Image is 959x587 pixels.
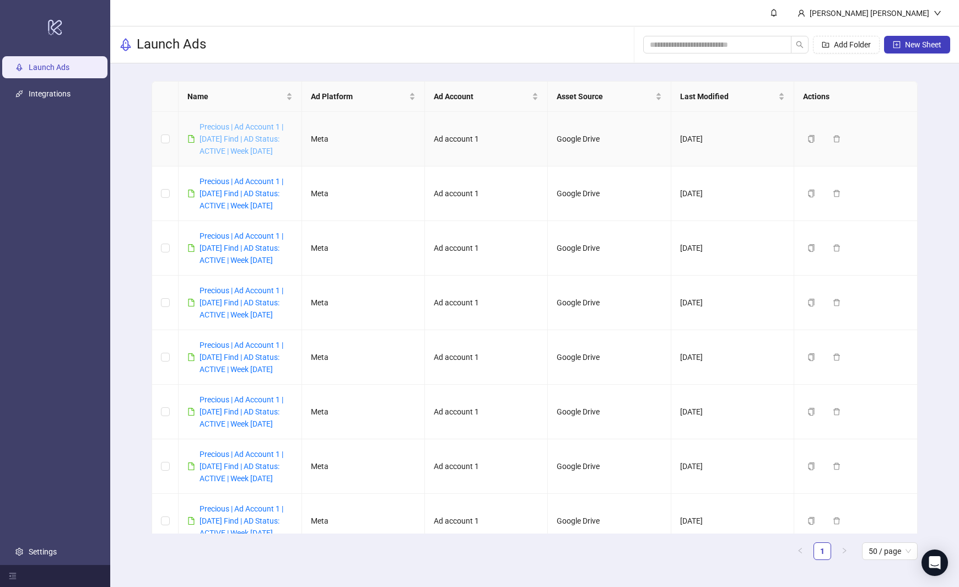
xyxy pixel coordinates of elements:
td: Meta [302,221,425,276]
a: Precious | Ad Account 1 | [DATE] Find | AD Status: ACTIVE | Week [DATE] [200,286,283,319]
span: file [187,190,195,197]
span: delete [833,353,841,361]
span: Last Modified [680,90,776,103]
span: copy [807,135,815,143]
span: Add Folder [834,40,871,49]
td: [DATE] [671,494,794,548]
span: down [934,9,941,17]
td: Ad account 1 [425,112,548,166]
button: right [836,542,853,560]
td: Google Drive [548,112,671,166]
td: Google Drive [548,385,671,439]
h3: Launch Ads [137,36,206,53]
th: Ad Account [425,82,548,112]
span: file [187,244,195,252]
th: Asset Source [548,82,671,112]
span: right [841,547,848,554]
a: Precious | Ad Account 1 | [DATE] Find | AD Status: ACTIVE | Week [DATE] [200,341,283,374]
a: Integrations [29,89,71,98]
span: file [187,517,195,525]
span: plus-square [893,41,901,49]
li: Previous Page [791,542,809,560]
span: delete [833,299,841,306]
span: menu-fold [9,572,17,580]
span: 50 / page [869,543,911,559]
td: [DATE] [671,439,794,494]
td: Ad account 1 [425,276,548,330]
td: Meta [302,385,425,439]
span: delete [833,462,841,470]
li: 1 [813,542,831,560]
td: Google Drive [548,330,671,385]
a: Precious | Ad Account 1 | [DATE] Find | AD Status: ACTIVE | Week [DATE] [200,177,283,210]
span: left [797,547,804,554]
span: file [187,299,195,306]
span: delete [833,190,841,197]
button: Add Folder [813,36,880,53]
span: Ad Account [434,90,530,103]
td: Ad account 1 [425,494,548,548]
td: Google Drive [548,439,671,494]
td: Google Drive [548,166,671,221]
td: Meta [302,166,425,221]
td: Meta [302,494,425,548]
th: Ad Platform [302,82,425,112]
td: Google Drive [548,276,671,330]
span: user [798,9,805,17]
td: [DATE] [671,221,794,276]
button: left [791,542,809,560]
a: Precious | Ad Account 1 | [DATE] Find | AD Status: ACTIVE | Week [DATE] [200,504,283,537]
span: file [187,408,195,416]
span: delete [833,244,841,252]
span: copy [807,408,815,416]
span: copy [807,190,815,197]
button: New Sheet [884,36,950,53]
a: Settings [29,547,57,556]
div: [PERSON_NAME] [PERSON_NAME] [805,7,934,19]
td: Google Drive [548,494,671,548]
td: Ad account 1 [425,166,548,221]
a: Precious | Ad Account 1 | [DATE] Find | AD Status: ACTIVE | Week [DATE] [200,450,283,483]
a: Launch Ads [29,63,69,72]
div: Page Size [862,542,918,560]
th: Actions [794,82,917,112]
td: Ad account 1 [425,439,548,494]
td: Meta [302,112,425,166]
td: Meta [302,276,425,330]
span: copy [807,462,815,470]
span: file [187,135,195,143]
span: folder-add [822,41,829,49]
td: [DATE] [671,112,794,166]
td: Ad account 1 [425,385,548,439]
span: Ad Platform [311,90,407,103]
span: New Sheet [905,40,941,49]
span: file [187,353,195,361]
a: Precious | Ad Account 1 | [DATE] Find | AD Status: ACTIVE | Week [DATE] [200,231,283,265]
td: Meta [302,439,425,494]
div: Open Intercom Messenger [922,550,948,576]
li: Next Page [836,542,853,560]
a: Precious | Ad Account 1 | [DATE] Find | AD Status: ACTIVE | Week [DATE] [200,122,283,155]
span: copy [807,517,815,525]
th: Name [179,82,301,112]
span: rocket [119,38,132,51]
th: Last Modified [671,82,794,112]
span: delete [833,135,841,143]
span: bell [770,9,778,17]
span: copy [807,299,815,306]
td: [DATE] [671,385,794,439]
td: [DATE] [671,166,794,221]
a: 1 [814,543,831,559]
td: Ad account 1 [425,330,548,385]
span: file [187,462,195,470]
a: Precious | Ad Account 1 | [DATE] Find | AD Status: ACTIVE | Week [DATE] [200,395,283,428]
td: [DATE] [671,330,794,385]
span: search [796,41,804,49]
span: Asset Source [557,90,653,103]
td: Meta [302,330,425,385]
span: delete [833,408,841,416]
td: Ad account 1 [425,221,548,276]
td: [DATE] [671,276,794,330]
span: delete [833,517,841,525]
span: copy [807,244,815,252]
